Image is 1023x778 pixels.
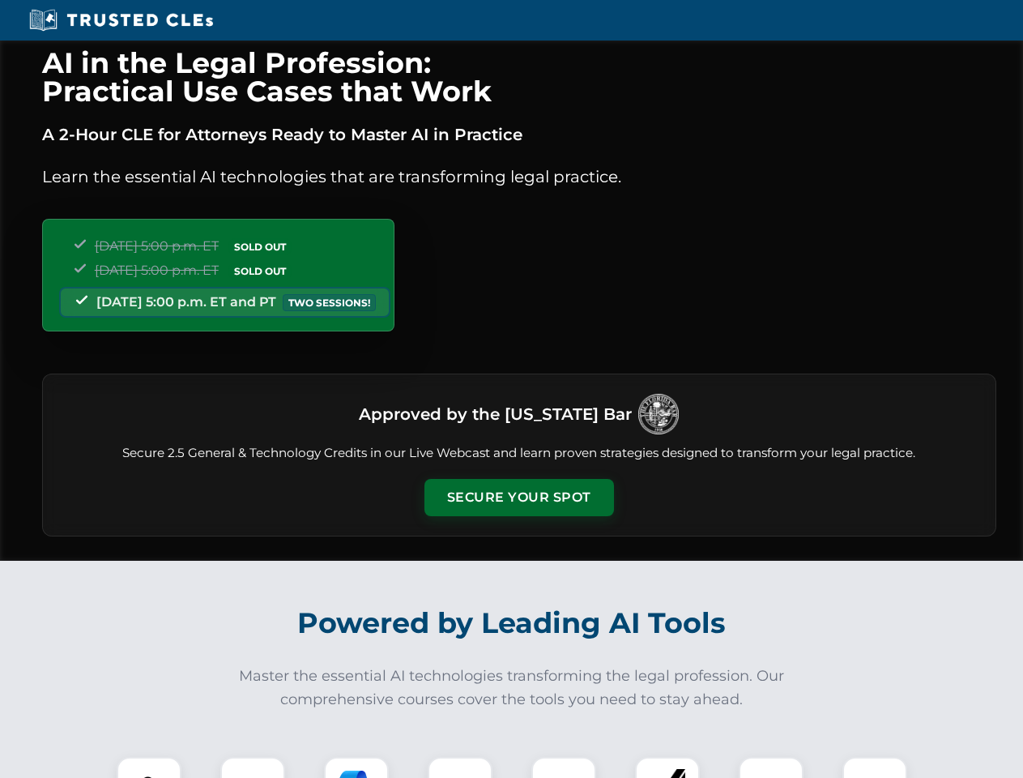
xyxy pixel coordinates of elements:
p: Secure 2.5 General & Technology Credits in our Live Webcast and learn proven strategies designed ... [62,444,976,463]
h1: AI in the Legal Profession: Practical Use Cases that Work [42,49,996,105]
span: SOLD OUT [228,263,292,280]
span: [DATE] 5:00 p.m. ET [95,263,219,278]
h2: Powered by Leading AI Tools [63,595,961,652]
h3: Approved by the [US_STATE] Bar [359,400,632,429]
p: Master the essential AI technologies transforming the legal profession. Our comprehensive courses... [228,665,795,712]
span: SOLD OUT [228,238,292,255]
img: Logo [638,394,679,434]
p: Learn the essential AI technologies that are transforming legal practice. [42,164,996,190]
p: A 2-Hour CLE for Attorneys Ready to Master AI in Practice [42,122,996,147]
span: [DATE] 5:00 p.m. ET [95,238,219,254]
button: Secure Your Spot [424,479,614,516]
img: Trusted CLEs [24,8,218,32]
